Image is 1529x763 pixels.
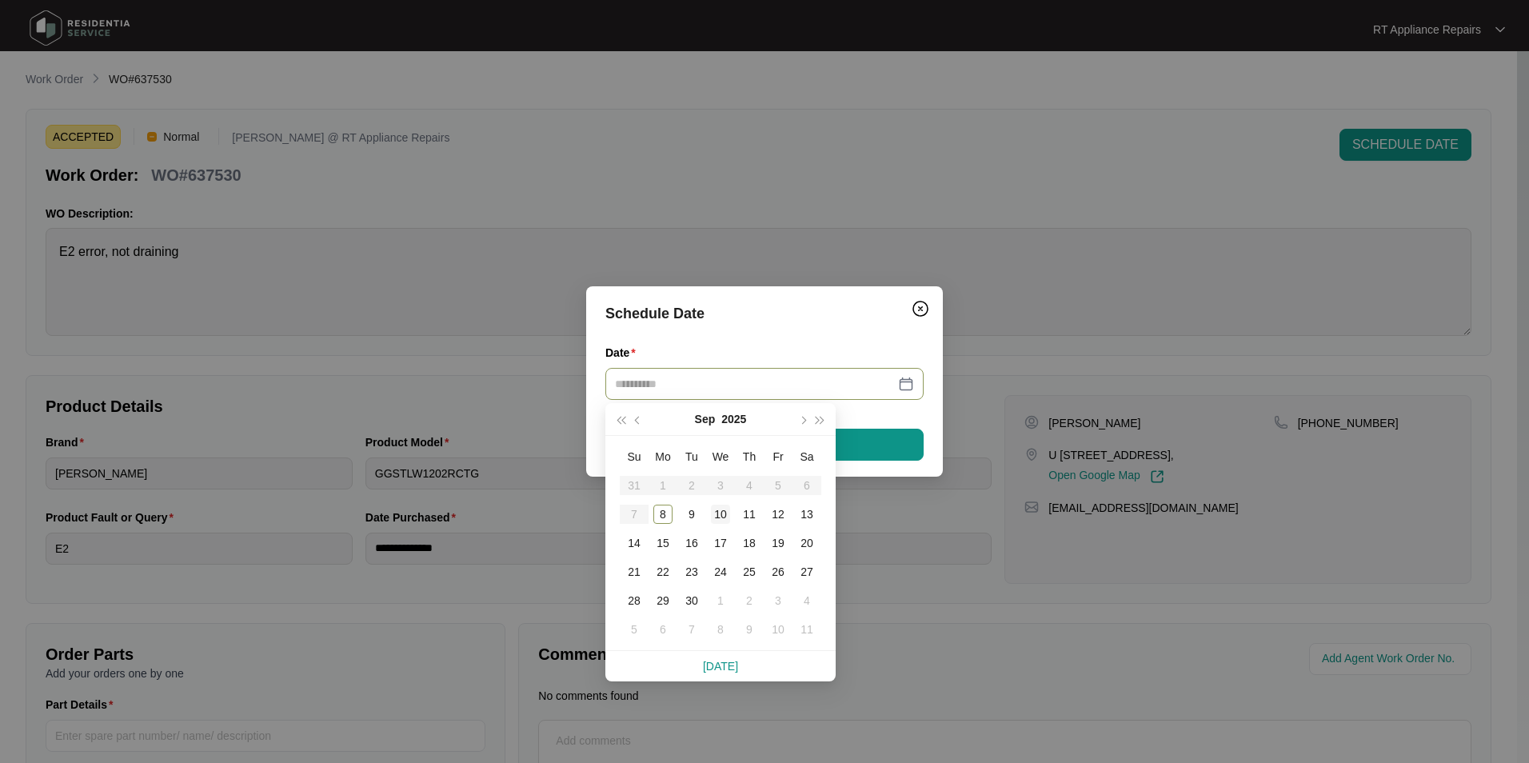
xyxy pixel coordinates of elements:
[653,562,673,581] div: 22
[677,615,706,644] td: 2025-10-07
[653,533,673,553] div: 15
[649,557,677,586] td: 2025-09-22
[649,442,677,471] th: Mo
[706,615,735,644] td: 2025-10-08
[677,557,706,586] td: 2025-09-23
[735,586,764,615] td: 2025-10-02
[682,620,701,639] div: 7
[721,403,746,435] button: 2025
[797,505,816,524] div: 13
[711,533,730,553] div: 17
[649,615,677,644] td: 2025-10-06
[703,660,738,673] a: [DATE]
[764,586,792,615] td: 2025-10-03
[615,375,895,393] input: Date
[768,562,788,581] div: 26
[653,620,673,639] div: 6
[792,557,821,586] td: 2025-09-27
[605,345,642,361] label: Date
[768,533,788,553] div: 19
[735,500,764,529] td: 2025-09-11
[649,500,677,529] td: 2025-09-08
[706,500,735,529] td: 2025-09-10
[911,299,930,318] img: closeCircle
[620,586,649,615] td: 2025-09-28
[740,620,759,639] div: 9
[711,505,730,524] div: 10
[682,591,701,610] div: 30
[740,562,759,581] div: 25
[677,586,706,615] td: 2025-09-30
[653,591,673,610] div: 29
[711,591,730,610] div: 1
[711,562,730,581] div: 24
[797,591,816,610] div: 4
[620,529,649,557] td: 2025-09-14
[625,533,644,553] div: 14
[682,505,701,524] div: 9
[677,500,706,529] td: 2025-09-09
[677,442,706,471] th: Tu
[706,557,735,586] td: 2025-09-24
[735,529,764,557] td: 2025-09-18
[653,505,673,524] div: 8
[792,586,821,615] td: 2025-10-04
[649,529,677,557] td: 2025-09-15
[677,529,706,557] td: 2025-09-16
[792,500,821,529] td: 2025-09-13
[740,591,759,610] div: 2
[620,557,649,586] td: 2025-09-21
[768,505,788,524] div: 12
[740,533,759,553] div: 18
[605,302,924,325] div: Schedule Date
[797,620,816,639] div: 11
[792,442,821,471] th: Sa
[764,615,792,644] td: 2025-10-10
[908,296,933,322] button: Close
[620,442,649,471] th: Su
[706,529,735,557] td: 2025-09-17
[792,529,821,557] td: 2025-09-20
[768,620,788,639] div: 10
[768,591,788,610] div: 3
[682,533,701,553] div: 16
[735,615,764,644] td: 2025-10-09
[649,586,677,615] td: 2025-09-29
[764,442,792,471] th: Fr
[620,615,649,644] td: 2025-10-05
[797,533,816,553] div: 20
[711,620,730,639] div: 8
[695,403,716,435] button: Sep
[797,562,816,581] div: 27
[764,529,792,557] td: 2025-09-19
[735,442,764,471] th: Th
[735,557,764,586] td: 2025-09-25
[764,557,792,586] td: 2025-09-26
[682,562,701,581] div: 23
[792,615,821,644] td: 2025-10-11
[625,591,644,610] div: 28
[764,500,792,529] td: 2025-09-12
[740,505,759,524] div: 11
[625,562,644,581] div: 21
[706,442,735,471] th: We
[625,620,644,639] div: 5
[706,586,735,615] td: 2025-10-01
